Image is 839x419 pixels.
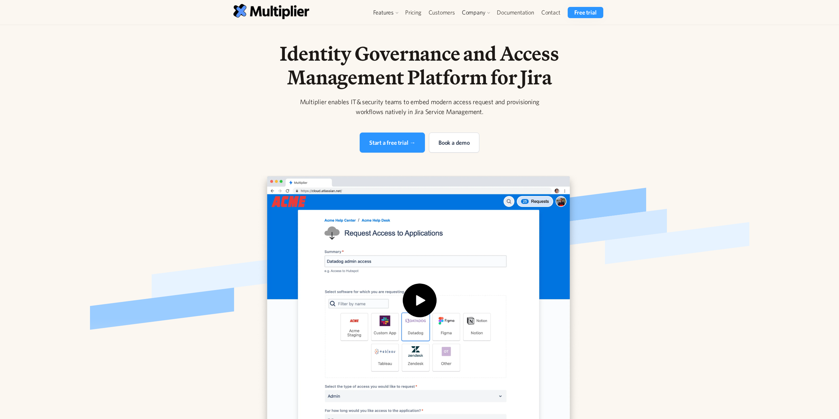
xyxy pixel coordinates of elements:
div: Features [373,9,394,16]
img: Play icon [399,284,441,326]
div: Company [462,9,486,16]
a: Pricing [402,7,425,18]
div: Book a demo [438,138,470,147]
h1: Identity Governance and Access Management Platform for Jira [251,42,588,89]
div: Company [459,7,494,18]
a: Start a free trial → [360,133,425,153]
a: Customers [425,7,459,18]
a: Documentation [493,7,537,18]
div: Features [370,7,402,18]
div: Start a free trial → [369,138,415,147]
a: Contact [538,7,564,18]
div: Multiplier enables IT & security teams to embed modern access request and provisioning workflows ... [293,97,546,117]
a: Book a demo [429,133,479,153]
a: Free trial [568,7,603,18]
